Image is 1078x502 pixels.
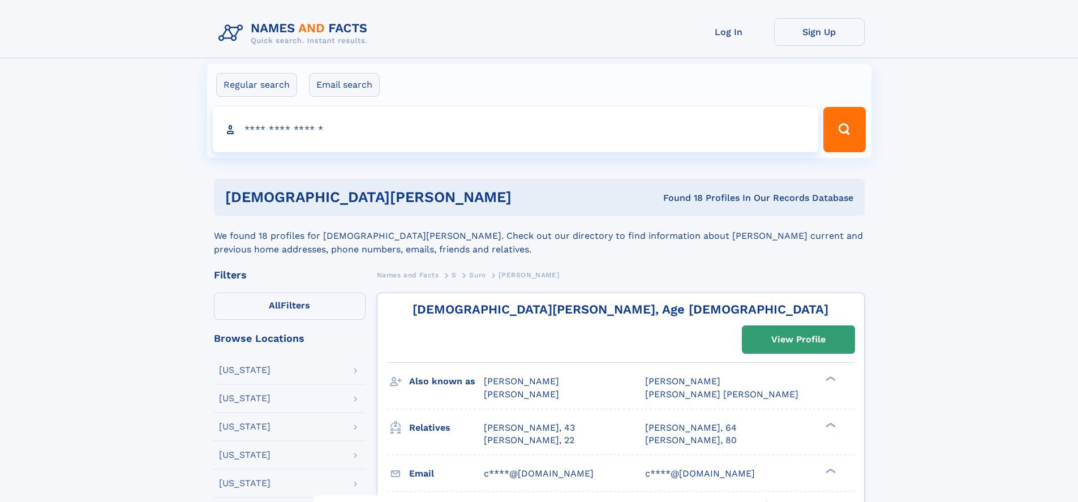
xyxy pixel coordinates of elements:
div: [US_STATE] [219,450,270,460]
span: [PERSON_NAME] [645,376,720,387]
div: ❯ [823,467,836,474]
a: [PERSON_NAME], 43 [484,422,575,434]
div: ❯ [823,375,836,383]
a: Log In [684,18,774,46]
span: All [269,300,281,311]
a: Names and Facts [377,268,439,282]
div: Browse Locations [214,333,366,344]
label: Regular search [216,73,297,97]
span: [PERSON_NAME] [484,376,559,387]
a: View Profile [742,326,854,353]
div: [US_STATE] [219,394,270,403]
div: Filters [214,270,366,280]
span: [PERSON_NAME] [499,271,559,279]
a: [PERSON_NAME], 22 [484,434,574,447]
button: Search Button [823,107,865,152]
div: ❯ [823,421,836,428]
div: View Profile [771,327,826,353]
a: [PERSON_NAME], 64 [645,422,737,434]
a: Sign Up [774,18,865,46]
div: We found 18 profiles for [DEMOGRAPHIC_DATA][PERSON_NAME]. Check out our directory to find informa... [214,216,865,256]
a: [PERSON_NAME], 80 [645,434,737,447]
h3: Also known as [409,372,484,391]
a: S [452,268,457,282]
span: Suro [469,271,486,279]
h1: [DEMOGRAPHIC_DATA][PERSON_NAME] [225,190,587,204]
label: Filters [214,293,366,320]
a: [DEMOGRAPHIC_DATA][PERSON_NAME], Age [DEMOGRAPHIC_DATA] [413,302,828,316]
div: [US_STATE] [219,366,270,375]
label: Email search [309,73,380,97]
div: [US_STATE] [219,479,270,488]
span: [PERSON_NAME] [484,389,559,400]
h3: Email [409,464,484,483]
h3: Relatives [409,418,484,437]
span: S [452,271,457,279]
a: Suro [469,268,486,282]
img: Logo Names and Facts [214,18,377,49]
span: [PERSON_NAME] [PERSON_NAME] [645,389,798,400]
input: search input [213,107,819,152]
div: [US_STATE] [219,422,270,431]
div: Found 18 Profiles In Our Records Database [587,192,853,204]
